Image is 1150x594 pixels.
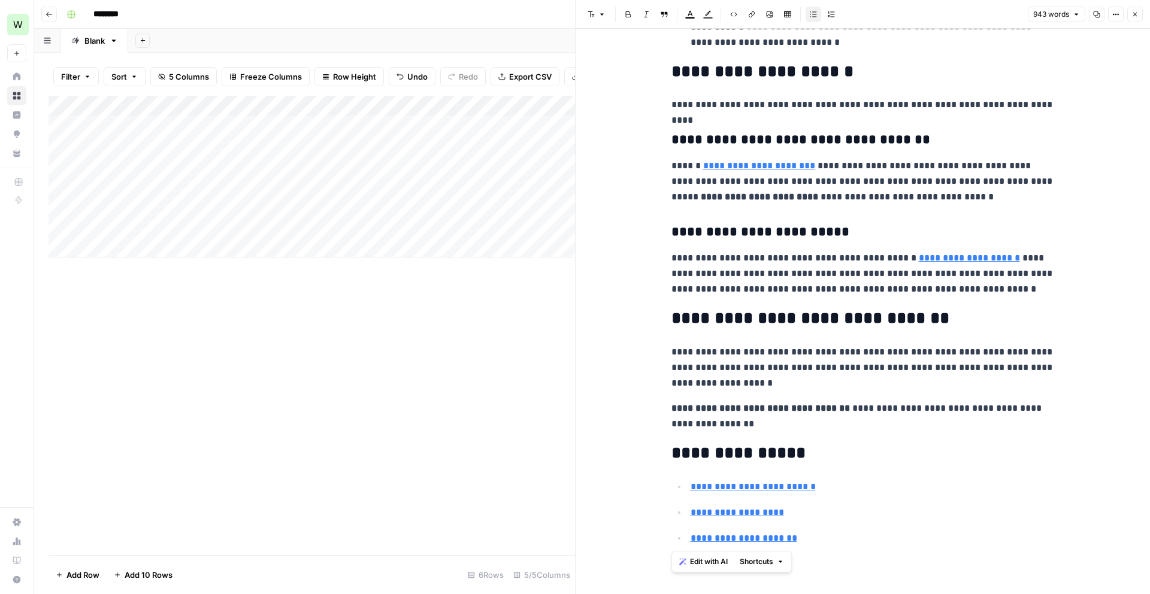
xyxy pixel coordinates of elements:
[740,556,773,567] span: Shortcuts
[61,71,80,83] span: Filter
[1028,7,1085,22] button: 943 words
[222,67,310,86] button: Freeze Columns
[7,105,26,125] a: Insights
[53,67,99,86] button: Filter
[13,17,23,32] span: W
[7,570,26,589] button: Help + Support
[735,554,789,569] button: Shortcuts
[333,71,376,83] span: Row Height
[463,565,509,584] div: 6 Rows
[66,569,99,581] span: Add Row
[509,71,552,83] span: Export CSV
[240,71,302,83] span: Freeze Columns
[314,67,384,86] button: Row Height
[690,556,728,567] span: Edit with AI
[7,532,26,551] a: Usage
[61,29,128,53] a: Blank
[84,35,105,47] div: Blank
[509,565,575,584] div: 5/5 Columns
[7,86,26,105] a: Browse
[7,513,26,532] a: Settings
[7,144,26,163] a: Your Data
[491,67,559,86] button: Export CSV
[49,565,107,584] button: Add Row
[1033,9,1069,20] span: 943 words
[674,554,733,569] button: Edit with AI
[111,71,127,83] span: Sort
[459,71,478,83] span: Redo
[125,569,172,581] span: Add 10 Rows
[389,67,435,86] button: Undo
[7,10,26,40] button: Workspace: Workspace1
[440,67,486,86] button: Redo
[7,551,26,570] a: Learning Hub
[104,67,146,86] button: Sort
[7,125,26,144] a: Opportunities
[150,67,217,86] button: 5 Columns
[7,67,26,86] a: Home
[169,71,209,83] span: 5 Columns
[107,565,180,584] button: Add 10 Rows
[407,71,428,83] span: Undo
